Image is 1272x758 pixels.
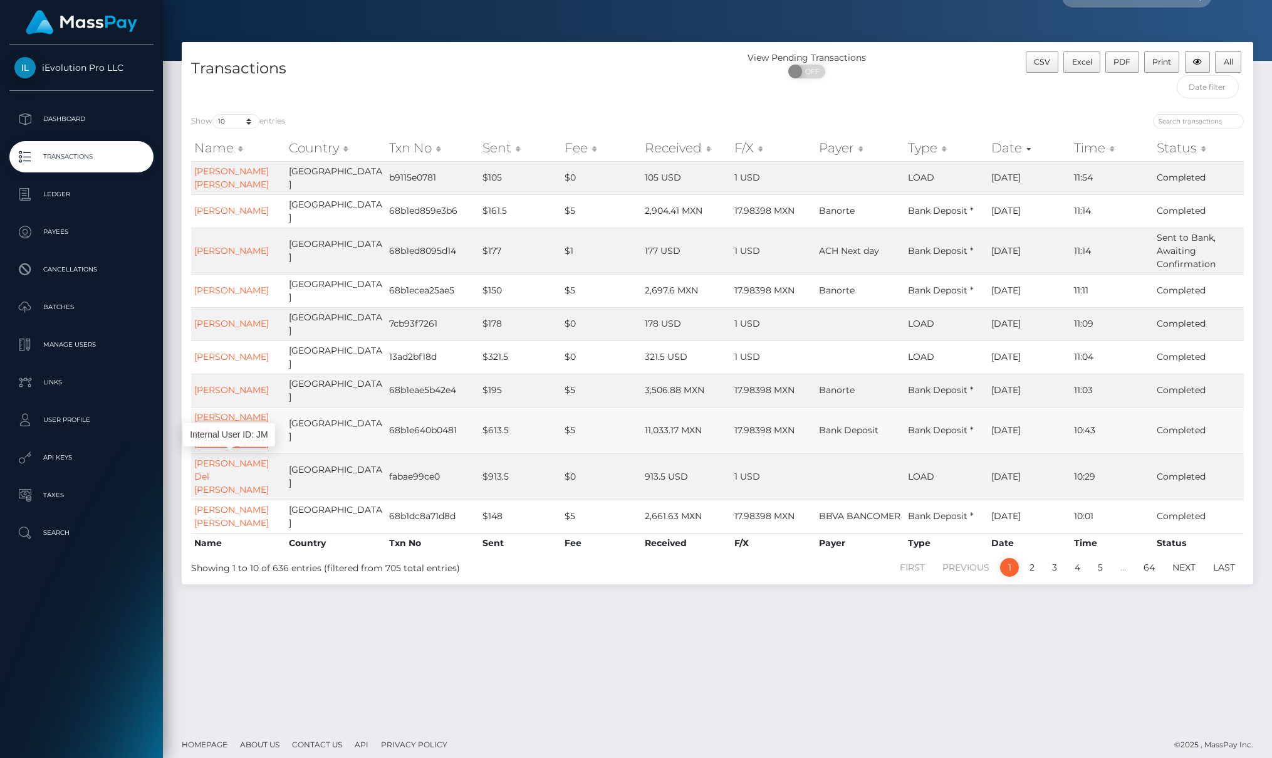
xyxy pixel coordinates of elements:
[1185,51,1211,73] button: Column visibility
[479,453,561,500] td: $913.5
[1174,738,1263,752] div: © 2025 , MassPay Inc.
[905,407,988,453] td: Bank Deposit *
[479,228,561,274] td: $177
[14,524,149,542] p: Search
[9,254,154,285] a: Cancellations
[286,407,386,453] td: [GEOGRAPHIC_DATA]
[194,351,269,362] a: [PERSON_NAME]
[1224,57,1233,66] span: All
[905,228,988,274] td: Bank Deposit *
[988,228,1071,274] td: [DATE]
[286,274,386,307] td: [GEOGRAPHIC_DATA]
[731,161,815,194] td: 1 USD
[642,453,731,500] td: 913.5 USD
[795,65,826,78] span: OFF
[191,114,285,129] label: Show entries
[642,135,731,161] th: Received: activate to sort column ascending
[819,285,855,296] span: Banorte
[14,185,149,204] p: Ledger
[386,194,479,228] td: 68b1ed859e3b6
[1113,57,1130,66] span: PDF
[561,307,642,340] td: $0
[1154,228,1244,274] td: Sent to Bank, Awaiting Confirmation
[14,147,149,166] p: Transactions
[819,245,879,256] span: ACH Next day
[1154,307,1244,340] td: Completed
[9,329,154,361] a: Manage Users
[479,307,561,340] td: $178
[1154,533,1244,553] th: Status
[235,735,284,754] a: About Us
[286,453,386,500] td: [GEOGRAPHIC_DATA]
[183,423,275,446] div: Internal User ID: JM
[194,166,269,190] a: [PERSON_NAME] [PERSON_NAME]
[905,340,988,374] td: LOAD
[816,533,905,553] th: Payer
[731,194,815,228] td: 17.98398 MXN
[479,407,561,453] td: $613.5
[9,216,154,248] a: Payees
[1071,228,1154,274] td: 11:14
[14,110,149,129] p: Dashboard
[212,114,259,129] select: Showentries
[905,500,988,533] td: Bank Deposit *
[286,374,386,407] td: [GEOGRAPHIC_DATA]
[1165,558,1202,577] a: Next
[287,735,347,754] a: Contact Us
[376,735,452,754] a: Privacy Policy
[194,285,269,296] a: [PERSON_NAME]
[26,10,137,34] img: MassPay Logo
[642,274,731,307] td: 2,697.6 MXN
[9,367,154,398] a: Links
[731,228,815,274] td: 1 USD
[386,340,479,374] td: 13ad2bf18d
[905,307,988,340] td: LOAD
[194,318,269,329] a: [PERSON_NAME]
[177,735,232,754] a: Homepage
[1023,558,1041,577] a: 2
[1137,558,1162,577] a: 64
[286,533,386,553] th: Country
[191,58,708,80] h4: Transactions
[9,292,154,323] a: Batches
[1071,453,1154,500] td: 10:29
[731,453,815,500] td: 1 USD
[479,533,561,553] th: Sent
[561,135,642,161] th: Fee: activate to sort column ascending
[561,374,642,407] td: $5
[14,260,149,279] p: Cancellations
[1045,558,1064,577] a: 3
[1154,407,1244,453] td: Completed
[819,424,878,436] span: Bank Deposit
[191,135,286,161] th: Name: activate to sort column ascending
[479,161,561,194] td: $105
[1071,161,1154,194] td: 11:54
[386,228,479,274] td: 68b1ed8095d14
[286,340,386,374] td: [GEOGRAPHIC_DATA]
[642,307,731,340] td: 178 USD
[286,307,386,340] td: [GEOGRAPHIC_DATA]
[286,161,386,194] td: [GEOGRAPHIC_DATA]
[561,407,642,453] td: $5
[731,500,815,533] td: 17.98398 MXN
[731,274,815,307] td: 17.98398 MXN
[1154,453,1244,500] td: Completed
[9,141,154,172] a: Transactions
[1026,51,1059,73] button: CSV
[731,340,815,374] td: 1 USD
[191,557,619,575] div: Showing 1 to 10 of 636 entries (filtered from 705 total entries)
[350,735,373,754] a: API
[14,448,149,467] p: API Keys
[642,533,731,553] th: Received
[1071,500,1154,533] td: 10:01
[1071,374,1154,407] td: 11:03
[561,533,642,553] th: Fee
[1000,558,1019,577] a: 1
[642,374,731,407] td: 3,506.88 MXN
[1206,558,1242,577] a: Last
[286,194,386,228] td: [GEOGRAPHIC_DATA]
[1153,114,1244,129] input: Search transactions
[194,504,269,529] a: [PERSON_NAME] [PERSON_NAME]
[286,135,386,161] th: Country: activate to sort column ascending
[642,161,731,194] td: 105 USD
